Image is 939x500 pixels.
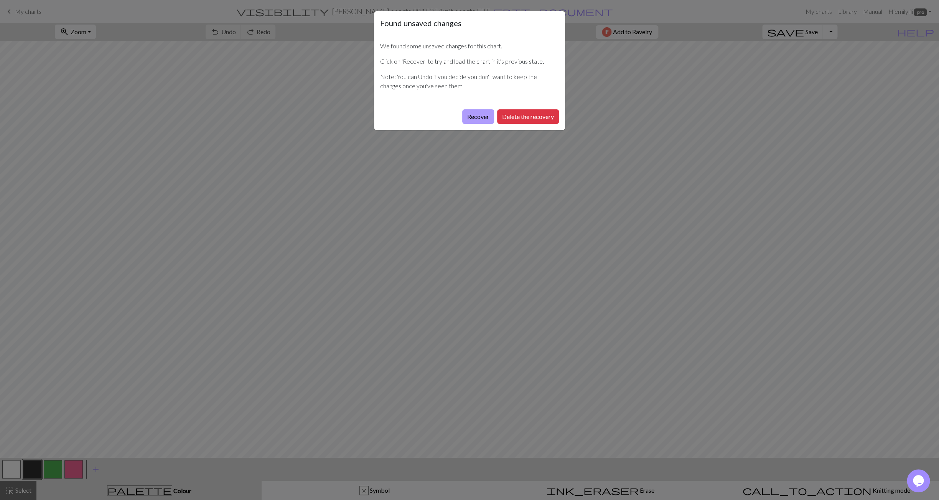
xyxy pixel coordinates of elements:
button: Recover [462,109,494,124]
button: Delete the recovery [497,109,559,124]
p: Click on 'Recover' to try and load the chart in it's previous state. [380,57,559,66]
p: We found some unsaved changes for this chart. [380,41,559,51]
iframe: chat widget [907,469,931,492]
h5: Found unsaved changes [380,17,461,29]
p: Note: You can Undo if you decide you don't want to keep the changes once you've seen them [380,72,559,91]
